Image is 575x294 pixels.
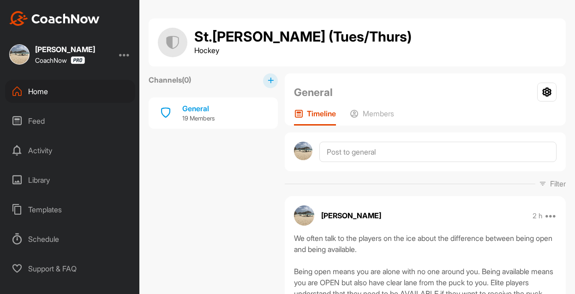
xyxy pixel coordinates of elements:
p: Filter [550,178,566,189]
div: Support & FAQ [5,257,135,280]
h1: St.[PERSON_NAME] (Tues/Thurs) [194,29,412,45]
div: Activity [5,139,135,162]
label: Channels ( 0 ) [149,74,191,85]
div: General [182,103,215,114]
p: 2 h [533,211,542,221]
h2: General [294,84,333,100]
p: [PERSON_NAME] [321,210,381,221]
div: [PERSON_NAME] [35,46,95,53]
div: CoachNow [35,56,85,64]
img: square_d233730a7777fcf4df8982d979e1bd63.jpg [9,44,30,65]
img: avatar [294,205,314,226]
p: Members [363,109,394,118]
p: Hockey [194,45,412,56]
img: group [158,28,187,57]
div: Home [5,80,135,103]
img: CoachNow Pro [71,56,85,64]
div: Feed [5,109,135,132]
div: Templates [5,198,135,221]
div: Library [5,168,135,192]
img: avatar [294,142,312,160]
p: 19 Members [182,114,215,123]
div: Schedule [5,228,135,251]
img: CoachNow [9,11,100,26]
p: Timeline [307,109,336,118]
